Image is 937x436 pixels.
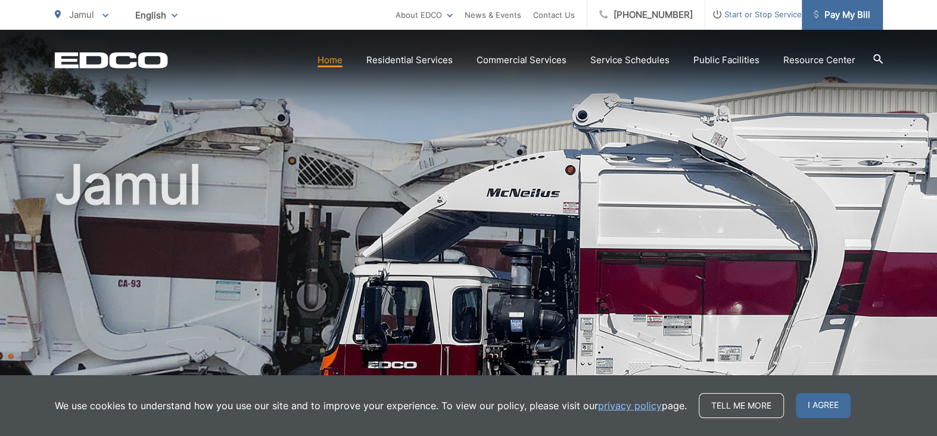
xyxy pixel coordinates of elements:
span: Pay My Bill [814,8,870,22]
a: privacy policy [598,398,662,413]
span: English [126,5,186,26]
span: Jamul [69,9,94,20]
a: Residential Services [366,53,453,67]
a: Public Facilities [693,53,759,67]
a: Tell me more [699,393,784,418]
a: Service Schedules [590,53,670,67]
a: Contact Us [533,8,575,22]
a: About EDCO [396,8,453,22]
a: Home [317,53,343,67]
p: We use cookies to understand how you use our site and to improve your experience. To view our pol... [55,398,687,413]
a: EDCD logo. Return to the homepage. [55,52,168,68]
a: Resource Center [783,53,855,67]
a: News & Events [465,8,521,22]
a: Commercial Services [477,53,566,67]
